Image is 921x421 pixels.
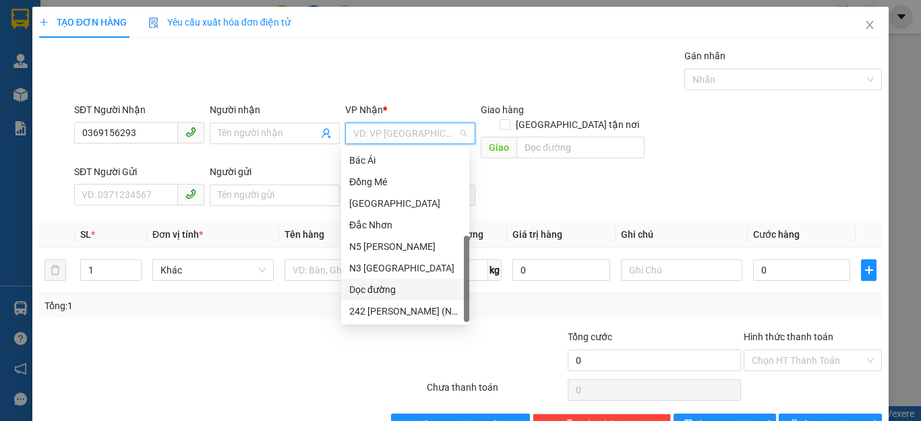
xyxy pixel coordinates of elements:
input: Ghi Chú [621,259,742,281]
div: Đắc Nhơn [349,218,461,232]
span: Giao [481,137,516,158]
span: Đơn vị tính [152,229,203,240]
span: close [864,20,875,30]
span: user-add [321,128,332,139]
span: Giao hàng [481,104,524,115]
span: Yêu cầu xuất hóa đơn điện tử [148,17,291,28]
div: Chưa thanh toán [425,380,566,403]
div: N3 Ninh Bình [341,257,469,279]
div: Tổng: 1 [44,298,357,313]
div: Dọc đường [349,282,461,297]
input: VD: Bàn, Ghế [285,259,406,281]
div: Người nhận [210,102,340,117]
button: delete [44,259,66,281]
div: Dọc đường [341,279,469,300]
span: phone [185,127,196,137]
img: icon [148,18,159,28]
div: N3 [GEOGRAPHIC_DATA] [349,261,461,276]
div: 242 Lê Duẫn (N5 Phủ Hà) [341,300,469,322]
button: Close [851,7,889,44]
button: plus [861,259,877,281]
div: Bác Ái [349,153,461,168]
input: 0 [512,259,610,281]
div: N5 Phan Rang [341,236,469,257]
div: Bác Ái [341,150,469,171]
span: plus [39,18,49,27]
div: Đắc Nhơn [341,214,469,236]
div: Đồng Mé [349,174,461,189]
th: Ghi chú [616,222,748,248]
span: SL [80,229,91,240]
span: kg [488,259,502,281]
div: 242 [PERSON_NAME] (N5 Phủ Hà) [349,304,461,319]
span: Giá trị hàng [512,229,562,240]
label: Gán nhãn [684,51,725,61]
span: Cước hàng [753,229,800,240]
div: [GEOGRAPHIC_DATA] [349,196,461,211]
label: Hình thức thanh toán [744,331,833,342]
span: Khác [160,260,266,280]
span: Tên hàng [285,229,324,240]
span: [GEOGRAPHIC_DATA] tận nơi [510,117,645,132]
span: plus [862,265,876,276]
span: phone [185,189,196,199]
span: TẠO ĐƠN HÀNG [39,17,127,28]
div: SĐT Người Nhận [74,102,204,117]
div: Nha Hố [341,193,469,214]
div: SĐT Người Gửi [74,164,204,179]
div: Đồng Mé [341,171,469,193]
input: Dọc đường [516,137,645,158]
div: N5 [PERSON_NAME] [349,239,461,254]
span: VP Nhận [345,104,383,115]
div: Người gửi [210,164,340,179]
span: Tổng cước [568,331,612,342]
